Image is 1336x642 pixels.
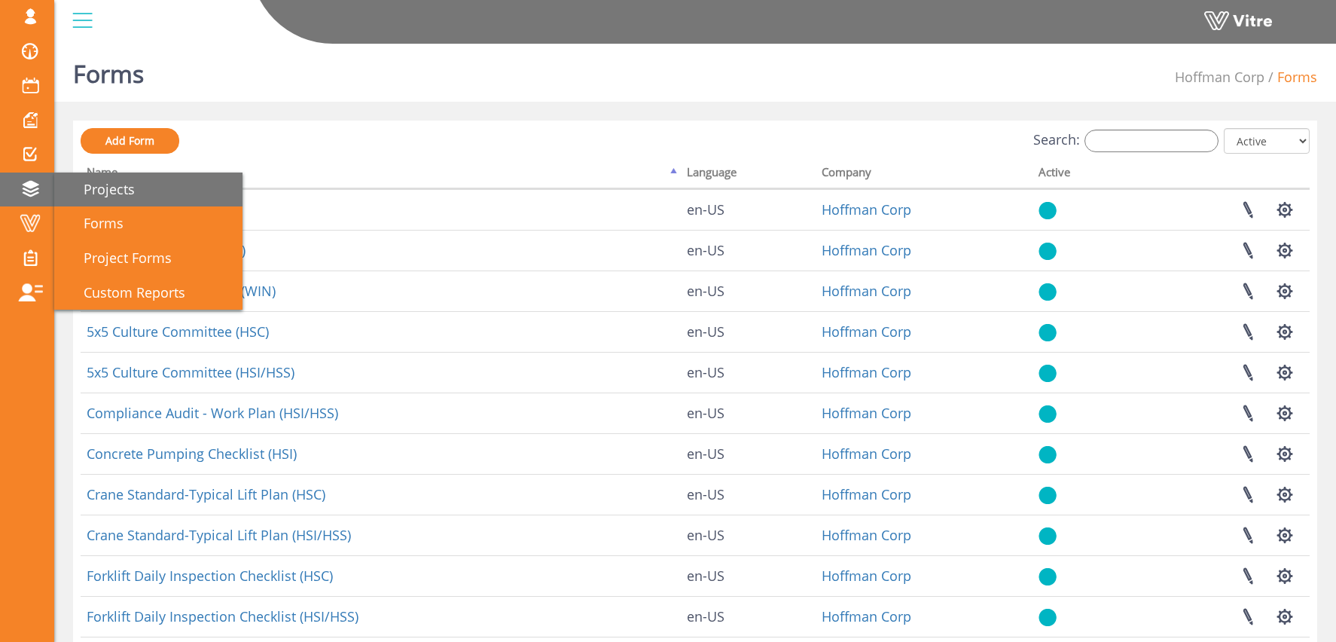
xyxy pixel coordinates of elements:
img: yes [1039,201,1057,220]
img: yes [1039,608,1057,627]
a: Hoffman Corp [822,567,911,585]
a: Hoffman Corp [822,607,911,625]
td: en-US [681,555,816,596]
img: yes [1039,567,1057,586]
a: Projects [54,173,242,207]
a: Add Form [81,128,179,154]
td: en-US [681,596,816,637]
td: en-US [681,393,816,433]
td: en-US [681,311,816,352]
a: Forms [54,206,242,241]
img: yes [1039,527,1057,546]
img: yes [1039,405,1057,423]
h1: Forms [73,38,144,102]
li: Forms [1264,68,1317,87]
td: en-US [681,433,816,474]
span: Forms [66,214,124,232]
a: Compliance Audit - Work Plan (HSI/HSS) [87,404,338,422]
input: Search: [1084,130,1219,152]
td: en-US [681,352,816,393]
a: Custom Reports [54,276,242,310]
a: Hoffman Corp [1175,68,1264,86]
label: Search: [1033,130,1219,152]
img: yes [1039,323,1057,342]
span: Add Form [105,133,154,148]
a: 5x5 Culture Committee (HSC) [87,323,269,341]
td: en-US [681,230,816,271]
a: Hoffman Corp [822,445,911,463]
a: Hoffman Corp [822,485,911,503]
a: Concrete Pumping Checklist (HSI) [87,445,297,463]
a: Hoffman Corp [822,282,911,300]
img: yes [1039,242,1057,261]
a: Hoffman Corp [822,241,911,259]
a: Hoffman Corp [822,323,911,341]
a: Hoffman Corp [822,363,911,381]
img: yes [1039,445,1057,464]
a: Crane Standard-Typical Lift Plan (HSC) [87,485,325,503]
th: Company [816,160,1033,189]
span: Custom Reports [66,283,185,301]
th: Active [1033,160,1125,189]
img: yes [1039,364,1057,383]
td: en-US [681,474,816,515]
th: Name: activate to sort column descending [81,160,681,189]
td: en-US [681,515,816,555]
a: Forklift Daily Inspection Checklist (HSI/HSS) [87,607,358,625]
span: Projects [66,180,135,198]
a: 5x5 Culture Committee (HSI/HSS) [87,363,294,381]
span: Project Forms [66,249,172,267]
td: en-US [681,271,816,311]
img: yes [1039,283,1057,301]
a: Hoffman Corp [822,200,911,219]
a: Forklift Daily Inspection Checklist (HSC) [87,567,333,585]
a: Hoffman Corp [822,526,911,544]
a: Hoffman Corp [822,404,911,422]
th: Language [681,160,816,189]
a: Crane Standard-Typical Lift Plan (HSI/HSS) [87,526,351,544]
td: en-US [681,189,816,230]
a: Project Forms [54,241,242,276]
img: yes [1039,486,1057,505]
